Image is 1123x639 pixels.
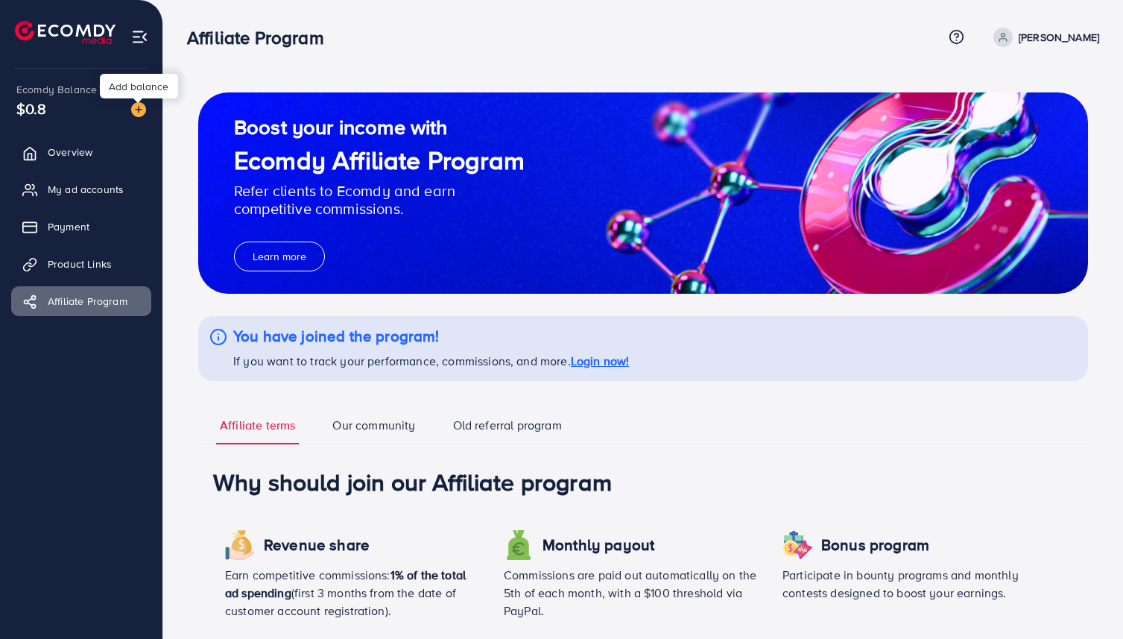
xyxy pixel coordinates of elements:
span: Payment [48,219,89,234]
h4: Bonus program [821,536,929,555]
img: guide [198,92,1088,294]
button: Learn more [234,242,325,271]
span: Ecomdy Balance [16,82,97,97]
p: Participate in bounty programs and monthly contests designed to boost your earnings. [782,566,1037,602]
h1: Why should join our Affiliate program [213,468,1073,496]
img: icon revenue share [504,530,534,560]
a: Payment [11,212,151,242]
span: 1% of the total ad spending [225,567,466,601]
h4: You have joined the program! [233,327,629,346]
span: Overview [48,145,92,160]
iframe: Chat [1060,572,1112,628]
img: logo [15,21,116,44]
h3: Affiliate Program [187,27,336,48]
a: Our community [329,417,419,444]
a: Login now! [571,353,630,369]
p: Commissions are paid out automatically on the 5th of each month, with a $100 threshold via PayPal. [504,566,759,620]
a: Product Links [11,249,151,279]
h4: Monthly payout [542,536,654,555]
a: [PERSON_NAME] [987,28,1099,47]
a: Overview [11,137,151,167]
h2: Boost your income with [234,115,525,139]
p: If you want to track your performance, commissions, and more. [233,352,629,370]
p: Earn competitive commissions: (first 3 months from the date of customer account registration). [225,566,480,620]
img: icon revenue share [225,530,255,560]
p: [PERSON_NAME] [1019,28,1099,46]
span: My ad accounts [48,182,124,197]
div: Add balance [100,74,178,98]
a: Affiliate Program [11,286,151,316]
p: Refer clients to Ecomdy and earn [234,182,525,200]
p: competitive commissions. [234,200,525,218]
h1: Ecomdy Affiliate Program [234,145,525,176]
a: Affiliate terms [216,417,299,444]
img: icon revenue share [782,530,812,560]
h4: Revenue share [264,536,370,555]
img: menu [131,28,148,45]
img: image [131,102,146,117]
span: Product Links [48,256,112,271]
a: My ad accounts [11,174,151,204]
span: Affiliate Program [48,294,127,309]
span: $0.8 [16,98,47,119]
a: Old referral program [449,417,566,444]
